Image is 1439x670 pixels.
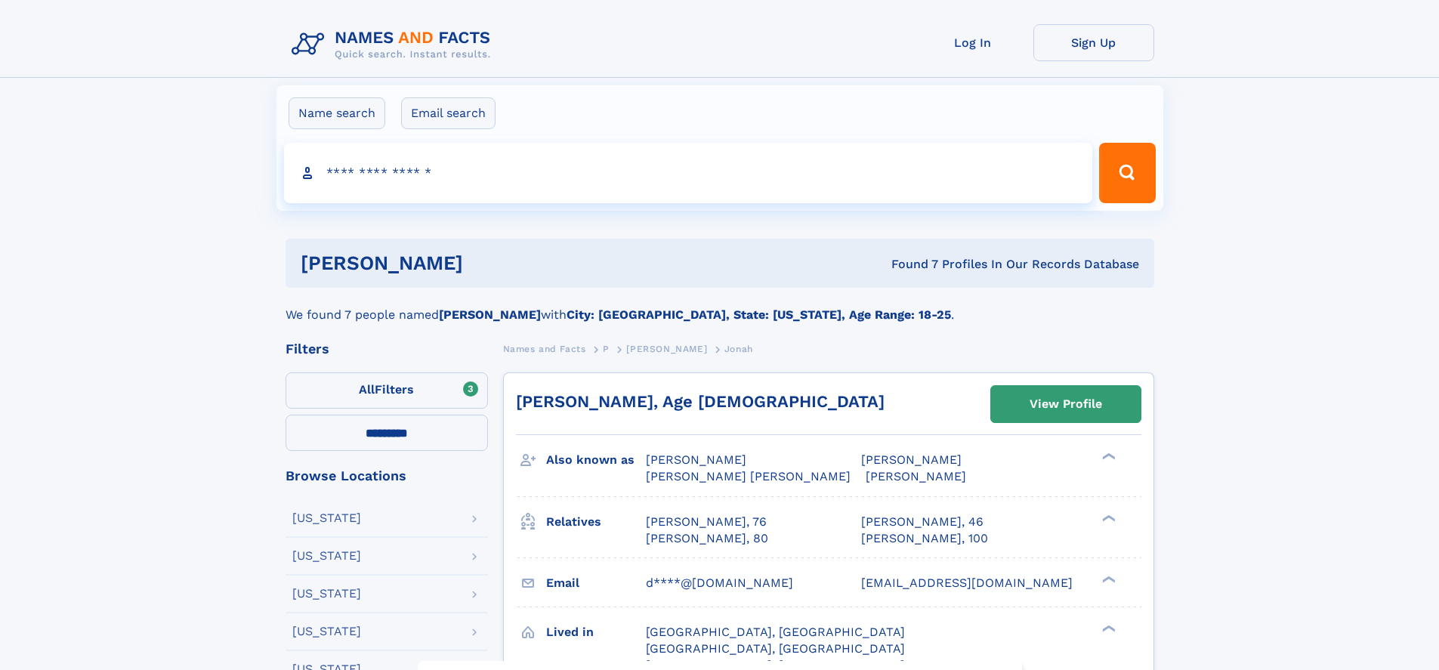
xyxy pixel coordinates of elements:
[503,339,586,358] a: Names and Facts
[626,344,707,354] span: [PERSON_NAME]
[286,372,488,409] label: Filters
[546,509,646,535] h3: Relatives
[861,514,984,530] a: [PERSON_NAME], 46
[546,447,646,473] h3: Also known as
[439,307,541,322] b: [PERSON_NAME]
[912,24,1033,61] a: Log In
[286,288,1154,324] div: We found 7 people named with .
[286,342,488,356] div: Filters
[861,530,988,547] a: [PERSON_NAME], 100
[546,570,646,596] h3: Email
[646,469,851,483] span: [PERSON_NAME] [PERSON_NAME]
[1030,387,1102,421] div: View Profile
[1098,574,1116,584] div: ❯
[1098,623,1116,633] div: ❯
[546,619,646,645] h3: Lived in
[991,386,1141,422] a: View Profile
[359,382,375,397] span: All
[286,24,503,65] img: Logo Names and Facts
[1099,143,1155,203] button: Search Button
[646,514,767,530] a: [PERSON_NAME], 76
[861,576,1073,590] span: [EMAIL_ADDRESS][DOMAIN_NAME]
[292,625,361,638] div: [US_STATE]
[284,143,1093,203] input: search input
[401,97,496,129] label: Email search
[626,339,707,358] a: [PERSON_NAME]
[567,307,951,322] b: City: [GEOGRAPHIC_DATA], State: [US_STATE], Age Range: 18-25
[292,550,361,562] div: [US_STATE]
[286,469,488,483] div: Browse Locations
[1098,513,1116,523] div: ❯
[1033,24,1154,61] a: Sign Up
[724,344,753,354] span: Jonah
[646,530,768,547] a: [PERSON_NAME], 80
[646,641,905,656] span: [GEOGRAPHIC_DATA], [GEOGRAPHIC_DATA]
[289,97,385,129] label: Name search
[603,344,610,354] span: P
[603,339,610,358] a: P
[861,452,962,467] span: [PERSON_NAME]
[1098,452,1116,462] div: ❯
[516,392,885,411] a: [PERSON_NAME], Age [DEMOGRAPHIC_DATA]
[301,254,678,273] h1: [PERSON_NAME]
[292,512,361,524] div: [US_STATE]
[866,469,966,483] span: [PERSON_NAME]
[677,256,1139,273] div: Found 7 Profiles In Our Records Database
[292,588,361,600] div: [US_STATE]
[646,452,746,467] span: [PERSON_NAME]
[646,625,905,639] span: [GEOGRAPHIC_DATA], [GEOGRAPHIC_DATA]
